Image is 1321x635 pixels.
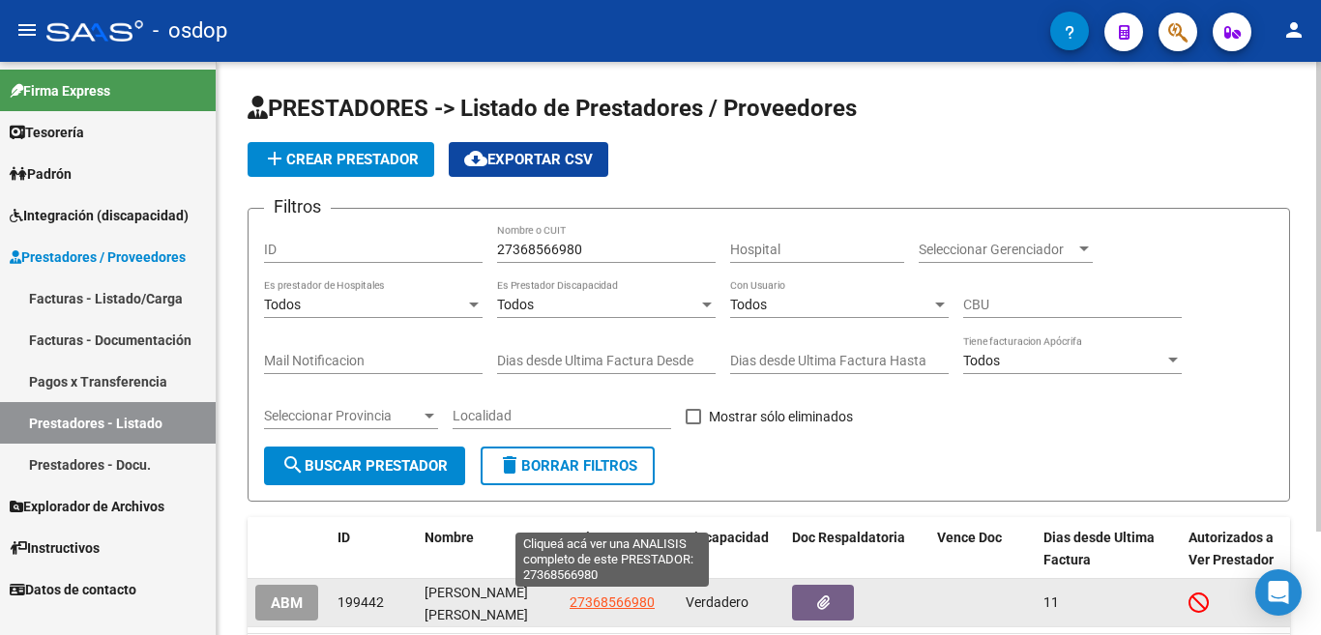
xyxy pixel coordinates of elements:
[10,205,189,226] span: Integración (discapacidad)
[425,582,554,622] div: [PERSON_NAME] [PERSON_NAME]
[255,585,318,621] button: ABM
[1043,594,1059,610] span: 11
[481,447,655,485] button: Borrar Filtros
[281,453,305,476] mat-icon: search
[709,405,853,428] span: Mostrar sólo eliminados
[263,151,419,168] span: Crear Prestador
[963,353,1000,368] span: Todos
[10,537,100,559] span: Instructivos
[686,530,769,545] span: Discapacidad
[10,80,110,101] span: Firma Express
[678,517,784,581] datatable-header-cell: Discapacidad
[570,530,595,545] span: Cuit
[281,457,448,475] span: Buscar Prestador
[263,147,286,170] mat-icon: add
[10,163,72,185] span: Padrón
[1181,517,1287,581] datatable-header-cell: Autorizados a Ver Prestador
[417,517,562,581] datatable-header-cell: Nombre
[153,10,227,52] span: - osdop
[10,246,186,268] span: Prestadores / Proveedores
[1189,530,1274,567] span: Autorizados a Ver Prestador
[330,517,417,581] datatable-header-cell: ID
[264,193,331,220] h3: Filtros
[449,142,608,177] button: Exportar CSV
[338,530,350,545] span: ID
[570,594,655,610] span: 27368566980
[264,408,421,424] span: Seleccionar Provincia
[1043,530,1155,567] span: Dias desde Ultima Factura
[937,530,1002,545] span: Vence Doc
[248,95,857,122] span: PRESTADORES -> Listado de Prestadores / Proveedores
[498,457,637,475] span: Borrar Filtros
[425,530,474,545] span: Nombre
[248,142,434,177] button: Crear Prestador
[792,530,905,545] span: Doc Respaldatoria
[264,297,301,312] span: Todos
[464,151,593,168] span: Exportar CSV
[929,517,1036,581] datatable-header-cell: Vence Doc
[10,496,164,517] span: Explorador de Archivos
[730,297,767,312] span: Todos
[271,594,303,612] span: ABM
[264,447,465,485] button: Buscar Prestador
[1282,18,1306,42] mat-icon: person
[10,122,84,143] span: Tesorería
[1255,569,1302,616] div: Open Intercom Messenger
[1036,517,1181,581] datatable-header-cell: Dias desde Ultima Factura
[15,18,39,42] mat-icon: menu
[464,147,487,170] mat-icon: cloud_download
[686,594,749,610] span: Verdadero
[338,594,384,610] span: 199442
[10,579,136,600] span: Datos de contacto
[498,453,521,476] mat-icon: delete
[497,297,534,312] span: Todos
[784,517,929,581] datatable-header-cell: Doc Respaldatoria
[919,242,1075,258] span: Seleccionar Gerenciador
[562,517,678,581] datatable-header-cell: Cuit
